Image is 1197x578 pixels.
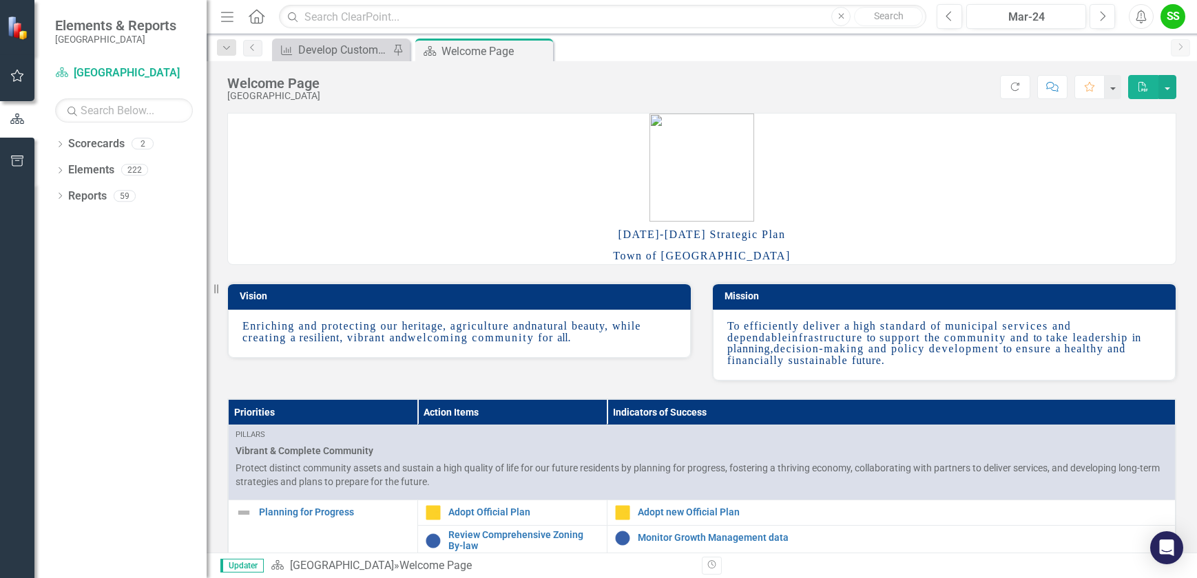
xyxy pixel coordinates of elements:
span: to [1003,343,1012,354]
span: Enriching [242,320,295,332]
span: municipal [945,320,998,332]
span: and [1052,320,1071,332]
button: Mar-24 [966,4,1086,29]
h3: Vision [240,291,684,301]
div: Welcome Page [441,43,550,60]
span: infrastructure [788,332,863,343]
span: Town of [GEOGRAPHIC_DATA] [613,250,790,261]
a: Reports [68,189,107,204]
div: 2 [132,138,154,150]
div: Develop Customer Experience training program for Staff and provide training annually [298,41,389,58]
span: natural [531,320,568,332]
span: Elements & Reports [55,17,176,34]
span: and [390,332,408,343]
span: Vibrant & Complete Community [236,444,1168,458]
td: Double-Click to Edit Right Click for Context Menu [607,526,1175,556]
div: Pillars [236,429,1168,440]
span: Search [874,10,904,21]
div: » [271,558,691,574]
input: Search Below... [55,98,193,122]
div: Mar-24 [971,9,1081,25]
span: all. [557,332,570,343]
img: At Risk [614,504,631,521]
span: vibrant [347,332,386,343]
a: Planning for Progress [259,507,410,517]
span: dependable [727,332,788,343]
div: Welcome Page [399,559,472,572]
div: Welcome Page [227,76,320,91]
td: Double-Click to Edit Right Click for Context Menu [417,500,607,526]
small: [GEOGRAPHIC_DATA] [55,34,176,45]
span: in [1132,332,1141,343]
span: services [1002,320,1048,332]
button: Search [854,7,923,26]
span: and [1010,332,1029,343]
span: resilient, [300,332,344,343]
img: Not Started [425,533,441,549]
a: Scorecards [68,136,125,152]
span: heritage, [402,320,446,332]
span: to [1033,332,1041,343]
a: Develop Customer Experience training program for Staff and provide training annually [275,41,389,58]
span: decision- [773,343,824,354]
img: At Risk [425,504,441,521]
p: Protect distinct community assets and sustain a high quality of life for our future residents by ... [236,461,1168,489]
span: community [472,332,534,343]
span: financially [727,354,784,366]
h3: Mission [725,291,1169,301]
span: beauty, [572,320,608,332]
span: take [1046,332,1069,343]
span: the [924,332,940,343]
img: Not Started [614,530,631,546]
span: to [867,332,875,343]
td: Double-Click to Edit Right Click for Context Menu [417,526,607,556]
span: Updater [220,559,264,572]
span: of [930,320,941,332]
span: [DATE]-[DATE] Strategic Plan [618,228,786,240]
a: Adopt Official Plan [448,507,600,517]
span: our [381,320,398,332]
a: [GEOGRAPHIC_DATA] [290,559,394,572]
span: policy [891,343,925,354]
span: agriculture [450,320,509,332]
div: 222 [121,164,148,176]
span: planning, [727,343,773,354]
span: while [612,320,641,332]
span: efficiently [744,320,799,332]
span: support [879,332,920,343]
span: community [944,332,1006,343]
span: leadership [1072,332,1127,343]
span: welcoming [408,332,468,343]
input: Search ClearPoint... [279,5,926,29]
img: Not Defined [236,504,252,521]
a: Elements [68,162,114,178]
span: development [929,343,999,354]
span: a [1055,343,1060,354]
span: deliver [803,320,840,332]
img: ClearPoint Strategy [7,16,31,40]
span: for [538,332,553,343]
span: a [291,332,295,343]
button: SS [1160,4,1185,29]
span: future. [852,354,884,366]
div: Open Intercom Messenger [1150,531,1183,564]
span: and [513,320,531,332]
span: a [844,320,849,332]
td: Double-Click to Edit Right Click for Context Menu [607,500,1175,526]
span: and [299,320,318,332]
span: and [1107,343,1125,354]
span: ensure [1016,343,1051,354]
span: making [824,343,864,354]
span: healthy [1065,343,1103,354]
a: Adopt new Official Plan [638,507,1168,517]
span: creating [242,332,287,343]
span: standard [880,320,927,332]
div: [GEOGRAPHIC_DATA] [227,91,320,101]
span: To [727,320,740,332]
a: Monitor Growth Management data [638,533,1168,543]
span: and [868,343,887,354]
a: [GEOGRAPHIC_DATA] [55,65,193,81]
a: Review Comprehensive Zoning By-law [448,530,600,551]
span: sustainable [788,354,848,366]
